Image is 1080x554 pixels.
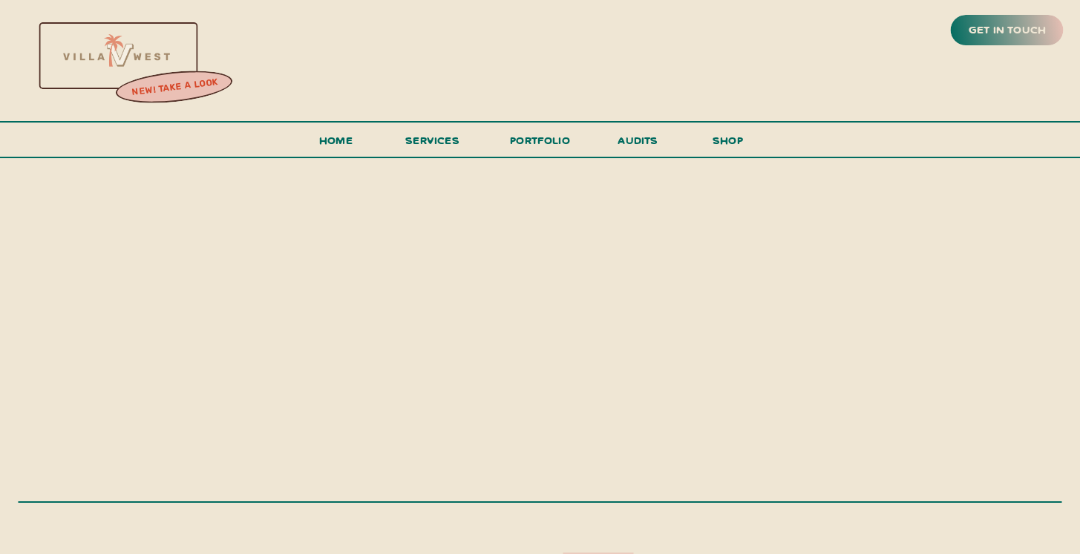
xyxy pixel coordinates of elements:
a: shop [693,131,764,157]
span: services [405,133,459,147]
a: audits [616,131,661,157]
a: get in touch [966,20,1049,41]
a: portfolio [505,131,575,158]
a: services [402,131,464,158]
a: Home [313,131,359,158]
a: new! take a look [114,73,235,102]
